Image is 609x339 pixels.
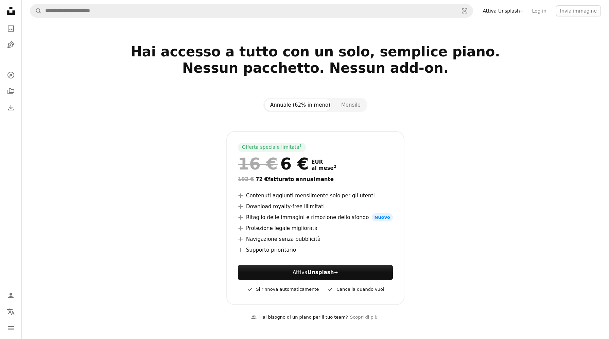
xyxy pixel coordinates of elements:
[265,99,336,111] button: Annuale (62% in meno)
[4,85,18,98] a: Collezioni
[4,68,18,82] a: Esplora
[327,285,384,293] div: Cancella quando vuoi
[334,164,336,169] sup: 2
[238,175,393,183] div: 72 € fatturato annualmente
[298,144,303,151] a: 1
[311,165,336,171] span: al mese
[4,321,18,335] button: Menu
[336,99,366,111] button: Mensile
[4,38,18,52] a: Illustrazioni
[308,269,338,275] strong: Unsplash+
[4,101,18,114] a: Cronologia download
[238,192,393,200] li: Contenuti aggiunti mensilmente solo per gli utenti
[4,305,18,319] button: Lingua
[238,155,278,173] span: 16 €
[372,213,393,221] span: Nuovo
[238,246,393,254] li: Supporto prioritario
[30,4,42,17] button: Cerca su Unsplash
[556,5,601,16] button: Invia immagine
[4,22,18,35] a: Foto
[299,144,302,148] sup: 1
[251,314,348,321] div: Hai bisogno di un piano per il tuo team?
[238,202,393,211] li: Download royalty-free illimitati
[246,285,319,293] div: Si rinnova automaticamente
[478,5,528,16] a: Attiva Unsplash+
[4,4,18,19] a: Home — Unsplash
[238,224,393,232] li: Protezione legale migliorata
[528,5,551,16] a: Log in
[238,143,306,152] div: Offerta speciale limitata
[95,43,536,92] h2: Hai accesso a tutto con un solo, semplice piano. Nessun pacchetto. Nessun add-on.
[238,155,309,173] div: 6 €
[4,289,18,302] a: Accedi / Registrati
[30,4,473,18] form: Trova visual in tutto il sito
[238,265,393,280] button: AttivaUnsplash+
[348,312,380,323] a: Scopri di più
[311,159,336,165] span: EUR
[238,213,393,221] li: Ritaglio delle immagini e rimozione dello sfondo
[238,235,393,243] li: Navigazione senza pubblicità
[456,4,473,17] button: Ricerca visiva
[238,176,254,182] span: 192 €
[332,165,338,171] a: 2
